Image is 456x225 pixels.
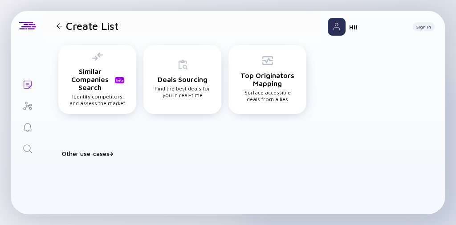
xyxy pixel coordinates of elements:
a: Lists [11,73,44,94]
div: Surface accessible deals from allies [239,55,296,102]
a: Reminders [11,116,44,137]
div: Find the best deals for you in real-time [154,59,211,98]
div: beta [115,77,124,83]
a: Search [11,137,44,159]
h3: Similar Companies Search [69,67,126,91]
h3: Deals Sourcing [158,75,208,83]
h3: Top Originators Mapping [239,71,296,87]
div: Other use-cases [62,150,313,157]
div: Identify competitors and assess the market [69,51,126,106]
a: Investor Map [11,94,44,116]
h1: Create List [66,20,118,32]
div: Hi! [349,23,406,31]
button: Sign In [413,22,435,31]
img: Profile Picture [328,18,346,36]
